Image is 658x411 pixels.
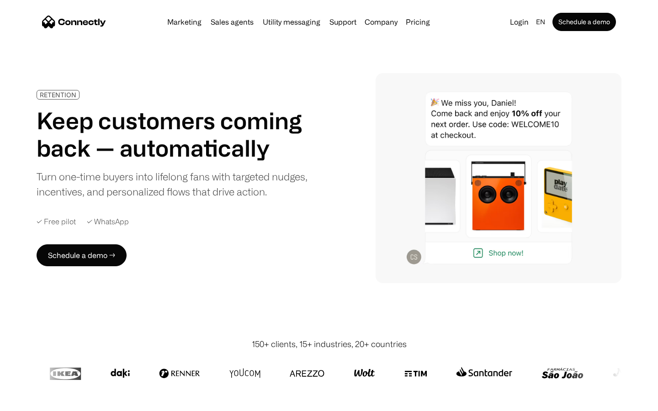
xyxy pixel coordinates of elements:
[552,13,616,31] a: Schedule a demo
[365,16,398,28] div: Company
[326,18,360,26] a: Support
[506,16,532,28] a: Login
[532,16,551,28] div: en
[9,394,55,408] aside: Language selected: English
[87,217,129,226] div: ✓ WhatsApp
[252,338,407,350] div: 150+ clients, 15+ industries, 20+ countries
[259,18,324,26] a: Utility messaging
[362,16,400,28] div: Company
[37,107,314,162] h1: Keep customers coming back — automatically
[402,18,434,26] a: Pricing
[164,18,205,26] a: Marketing
[37,169,314,199] div: Turn one-time buyers into lifelong fans with targeted nudges, incentives, and personalized flows ...
[18,395,55,408] ul: Language list
[207,18,257,26] a: Sales agents
[37,217,76,226] div: ✓ Free pilot
[536,16,545,28] div: en
[40,91,76,98] div: RETENTION
[37,244,127,266] a: Schedule a demo →
[42,15,106,29] a: home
